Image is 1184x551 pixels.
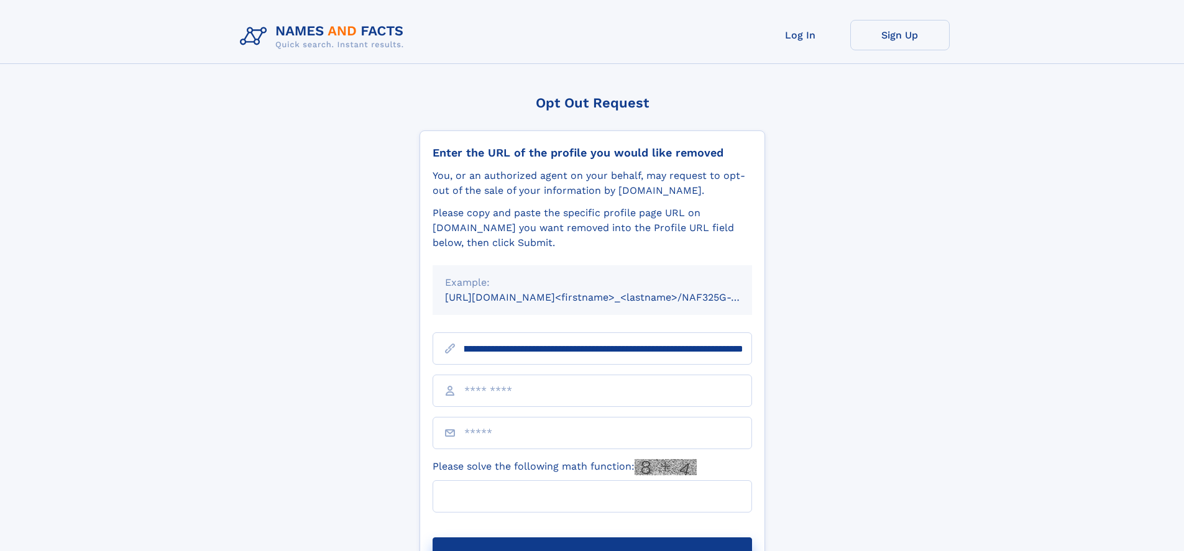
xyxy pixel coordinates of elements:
[420,95,765,111] div: Opt Out Request
[445,291,776,303] small: [URL][DOMAIN_NAME]<firstname>_<lastname>/NAF325G-xxxxxxxx
[850,20,950,50] a: Sign Up
[433,146,752,160] div: Enter the URL of the profile you would like removed
[433,206,752,250] div: Please copy and paste the specific profile page URL on [DOMAIN_NAME] you want removed into the Pr...
[445,275,740,290] div: Example:
[751,20,850,50] a: Log In
[235,20,414,53] img: Logo Names and Facts
[433,168,752,198] div: You, or an authorized agent on your behalf, may request to opt-out of the sale of your informatio...
[433,459,697,475] label: Please solve the following math function:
